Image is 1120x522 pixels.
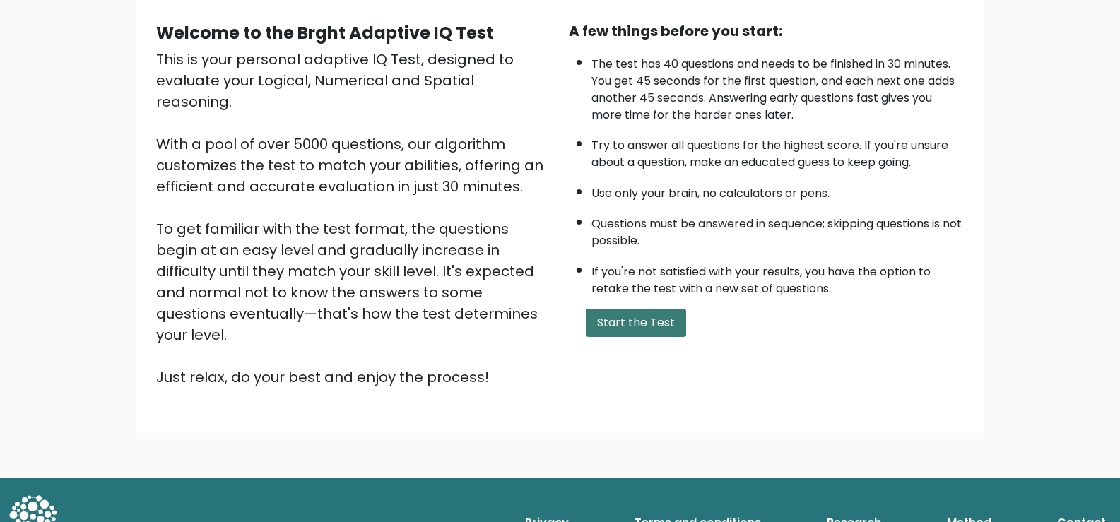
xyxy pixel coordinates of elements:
li: Try to answer all questions for the highest score. If you're unsure about a question, make an edu... [591,130,965,171]
div: This is your personal adaptive IQ Test, designed to evaluate your Logical, Numerical and Spatial ... [156,49,552,388]
div: A few things before you start: [569,20,965,42]
button: Start the Test [586,309,686,337]
li: If you're not satisfied with your results, you have the option to retake the test with a new set ... [591,256,965,297]
b: Welcome to the Brght Adaptive IQ Test [156,21,493,45]
li: The test has 40 questions and needs to be finished in 30 minutes. You get 45 seconds for the firs... [591,49,965,124]
li: Questions must be answered in sequence; skipping questions is not possible. [591,208,965,249]
li: Use only your brain, no calculators or pens. [591,178,965,202]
